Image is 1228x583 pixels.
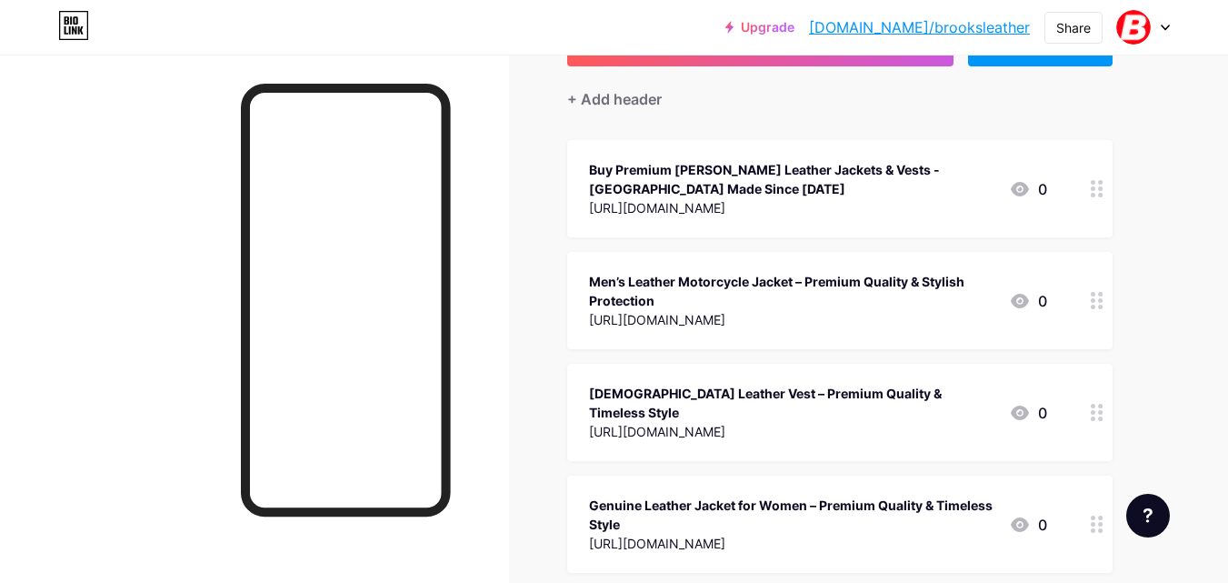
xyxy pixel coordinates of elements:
div: 0 [1009,290,1047,312]
div: [DEMOGRAPHIC_DATA] Leather Vest – Premium Quality & Timeless Style [589,384,994,422]
div: [URL][DOMAIN_NAME] [589,310,994,329]
div: Buy Premium [PERSON_NAME] Leather Jackets & Vests - [GEOGRAPHIC_DATA] Made Since [DATE] [589,160,994,198]
div: [URL][DOMAIN_NAME] [589,534,994,553]
div: 0 [1009,402,1047,424]
div: [URL][DOMAIN_NAME] [589,198,994,217]
img: brooksleather [1116,10,1151,45]
div: [URL][DOMAIN_NAME] [589,422,994,441]
div: Men’s Leather Motorcycle Jacket – Premium Quality & Stylish Protection [589,272,994,310]
div: 0 [1009,178,1047,200]
a: Upgrade [725,20,794,35]
div: Genuine Leather Jacket for Women – Premium Quality & Timeless Style [589,496,994,534]
div: + Add header [567,88,662,110]
div: Share [1056,18,1091,37]
div: 0 [1009,514,1047,536]
a: [DOMAIN_NAME]/brooksleather [809,16,1030,38]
